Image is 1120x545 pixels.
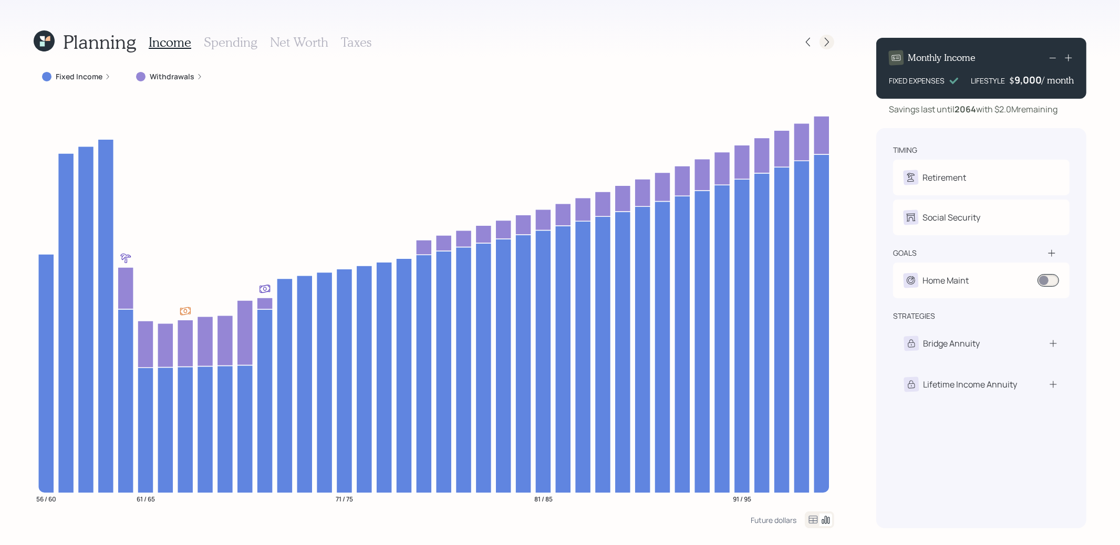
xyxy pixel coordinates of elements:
div: Retirement [922,171,966,184]
h4: Monthly Income [908,52,976,64]
tspan: 61 / 65 [137,495,155,504]
h1: Planning [63,30,136,53]
b: 2064 [955,103,976,115]
h3: Spending [204,35,257,50]
tspan: 71 / 75 [336,495,353,504]
div: strategies [893,311,935,321]
div: timing [893,145,917,155]
div: Savings last until with $2.0M remaining [889,103,1057,116]
div: Lifetime Income Annuity [923,378,1017,391]
div: FIXED EXPENSES [889,75,945,86]
div: Future dollars [751,515,796,525]
label: Withdrawals [150,71,194,82]
div: LIFESTYLE [971,75,1005,86]
tspan: 91 / 95 [733,495,751,504]
h3: Income [149,35,191,50]
div: Home Maint [922,274,969,287]
div: Bridge Annuity [923,337,980,350]
label: Fixed Income [56,71,102,82]
tspan: 81 / 85 [534,495,553,504]
h4: / month [1042,75,1074,86]
div: Social Security [922,211,980,224]
h3: Net Worth [270,35,328,50]
div: goals [893,248,917,258]
h3: Taxes [341,35,371,50]
tspan: 56 / 60 [36,495,56,504]
div: 9,000 [1014,74,1042,86]
h4: $ [1009,75,1014,86]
